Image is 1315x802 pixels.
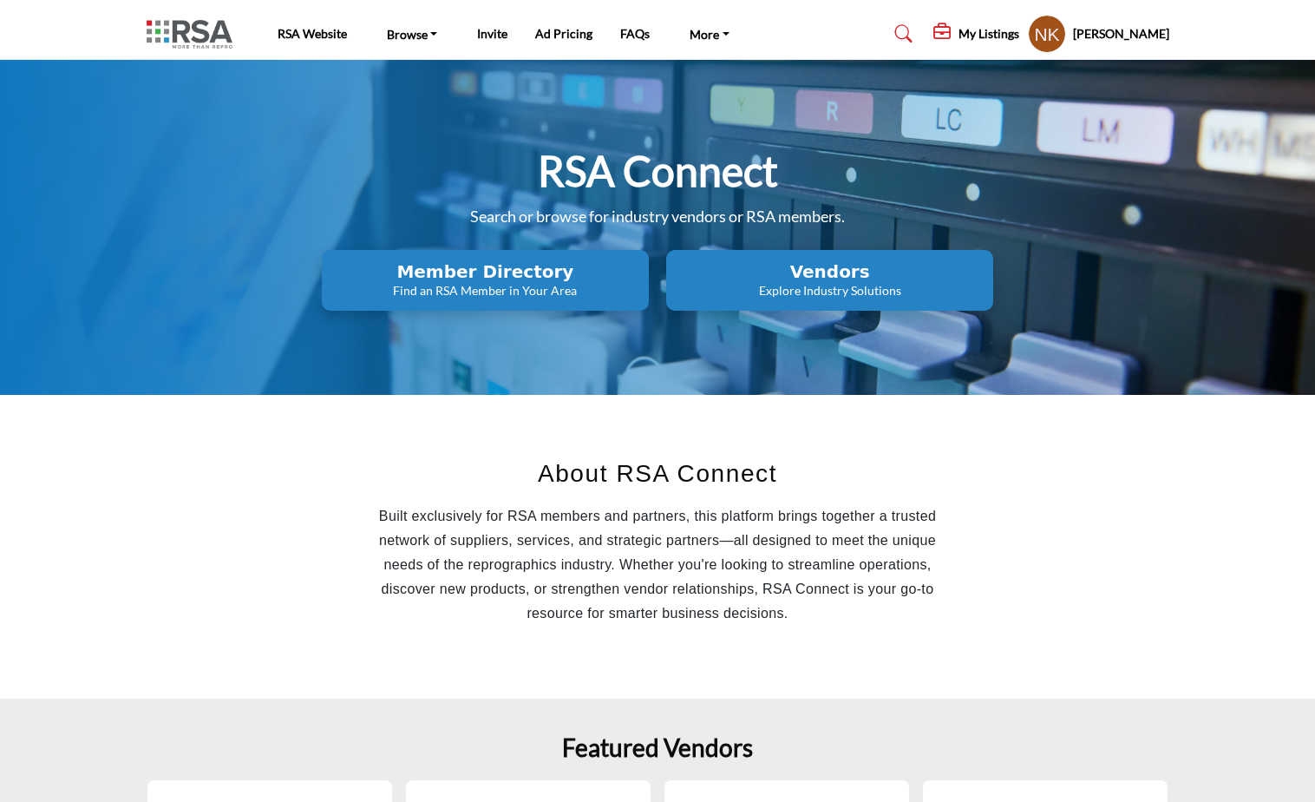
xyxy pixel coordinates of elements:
p: Explore Industry Solutions [671,282,988,299]
a: Ad Pricing [535,26,592,41]
p: Find an RSA Member in Your Area [327,282,644,299]
h5: My Listings [958,26,1019,42]
a: Browse [375,22,450,46]
a: FAQs [620,26,650,41]
div: My Listings [933,23,1019,44]
button: Show hide supplier dropdown [1028,15,1066,53]
a: Search [878,20,924,48]
span: Search or browse for industry vendors or RSA members. [470,207,845,226]
button: Vendors Explore Industry Solutions [666,250,993,311]
a: More [677,22,742,46]
h2: Member Directory [327,261,644,282]
a: Invite [477,26,507,41]
a: RSA Website [278,26,347,41]
button: Member Directory Find an RSA Member in Your Area [322,250,649,311]
h2: Vendors [671,261,988,282]
h1: RSA Connect [538,144,778,198]
h2: About RSA Connect [359,456,957,492]
p: Built exclusively for RSA members and partners, this platform brings together a trusted network o... [359,504,957,626]
h2: Featured Vendors [562,733,753,763]
img: Site Logo [147,20,241,49]
h5: [PERSON_NAME] [1073,25,1169,43]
